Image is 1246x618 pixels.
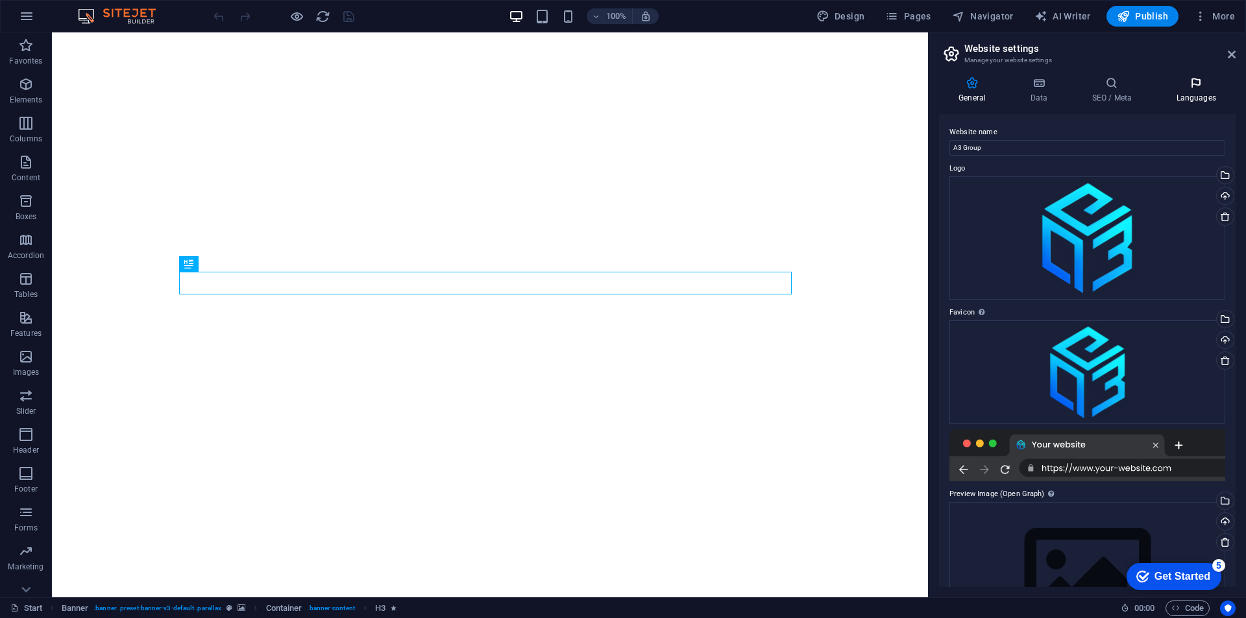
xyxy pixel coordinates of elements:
[949,176,1225,300] div: logobun-jMm0MDAKs40ZnmrlPJxmYw.png
[949,486,1225,502] label: Preview Image (Open Graph)
[8,562,43,572] p: Marketing
[226,604,232,612] i: This element is a customizable preset
[238,604,245,612] i: This element contains a background
[949,161,1225,176] label: Logo
[95,3,108,16] div: 5
[949,140,1225,156] input: Name...
[880,6,936,27] button: Pages
[1189,6,1240,27] button: More
[16,211,37,222] p: Boxes
[1166,600,1210,616] button: Code
[14,289,38,300] p: Tables
[1143,603,1145,613] span: :
[8,250,44,261] p: Accordion
[10,6,104,34] div: Get Started 5 items remaining, 0% complete
[307,600,354,616] span: . banner-content
[14,523,38,533] p: Forms
[1134,600,1154,616] span: 00 00
[1029,6,1096,27] button: AI Writer
[816,10,865,23] span: Design
[93,600,221,616] span: . banner .preset-banner-v3-default .parallax
[1194,10,1235,23] span: More
[885,10,931,23] span: Pages
[1010,77,1072,104] h4: Data
[949,305,1225,320] label: Favicon
[1220,600,1236,616] button: Usercentrics
[1117,10,1168,23] span: Publish
[587,8,633,24] button: 100%
[266,600,302,616] span: Click to select. Double-click to edit
[12,172,40,183] p: Content
[62,600,397,616] nav: breadcrumb
[13,367,40,377] p: Images
[1072,77,1156,104] h4: SEO / Meta
[375,600,385,616] span: Click to select. Double-click to edit
[952,10,1014,23] span: Navigator
[62,600,89,616] span: Click to select. Double-click to edit
[1034,10,1091,23] span: AI Writer
[939,77,1010,104] h4: General
[1156,77,1236,104] h4: Languages
[9,56,42,66] p: Favorites
[10,328,42,339] p: Features
[606,8,627,24] h6: 100%
[1171,600,1204,616] span: Code
[38,14,93,26] div: Get Started
[10,600,43,616] a: Click to cancel selection. Double-click to open Pages
[315,9,330,24] i: Reload page
[949,125,1225,140] label: Website name
[10,95,43,105] p: Elements
[14,484,38,494] p: Footer
[949,320,1225,424] div: logobun-jMm0MDAKs40ZnmrlPJxmYw-7eWpUbI5wwl48wpqdEknmw.png
[964,54,1210,66] h3: Manage your website settings
[947,6,1019,27] button: Navigator
[391,604,397,612] i: Element contains an animation
[16,406,36,416] p: Slider
[10,134,42,144] p: Columns
[315,8,330,24] button: reload
[964,43,1236,54] h2: Website settings
[75,8,172,24] img: Editor Logo
[640,10,652,22] i: On resize automatically adjust zoom level to fit chosen device.
[13,445,39,455] p: Header
[811,6,870,27] button: Design
[1121,600,1155,616] h6: Session time
[1106,6,1179,27] button: Publish
[289,8,304,24] button: Click here to leave preview mode and continue editing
